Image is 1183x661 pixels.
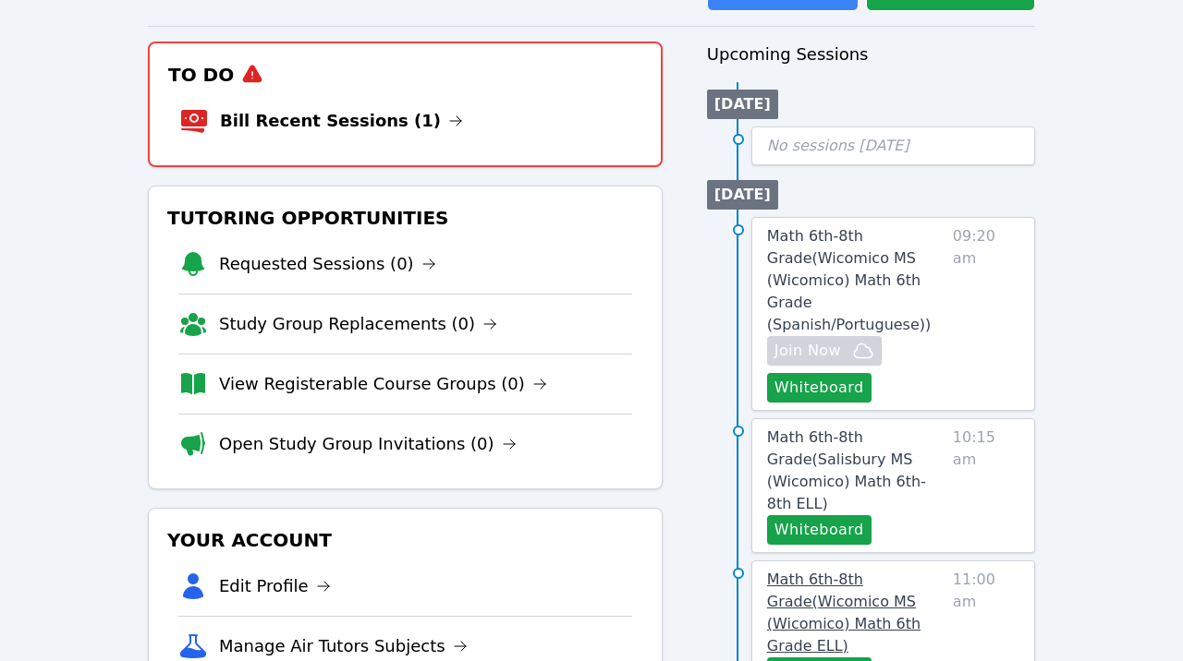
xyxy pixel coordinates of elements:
[767,373,872,403] button: Whiteboard
[767,569,945,657] a: Math 6th-8th Grade(Wicomico MS (Wicomico) Math 6th Grade ELL)
[767,427,945,515] a: Math 6th-8th Grade(Salisbury MS (Wicomico) Math 6th-8th ELL)
[767,571,921,655] span: Math 6th-8th Grade ( Wicomico MS (Wicomico) Math 6th Grade ELL )
[767,336,882,366] button: Join Now
[767,225,945,336] a: Math 6th-8th Grade(Wicomico MS (Wicomico) Math 6th Grade (Spanish/Portuguese))
[707,90,778,119] li: [DATE]
[707,180,778,210] li: [DATE]
[953,225,1019,403] span: 09:20 am
[767,428,926,512] span: Math 6th-8th Grade ( Salisbury MS (Wicomico) Math 6th-8th ELL )
[774,340,841,362] span: Join Now
[767,227,931,333] span: Math 6th-8th Grade ( Wicomico MS (Wicomico) Math 6th Grade (Spanish/Portuguese) )
[164,523,647,557] h3: Your Account
[219,371,547,397] a: View Registerable Course Groups (0)
[219,431,517,457] a: Open Study Group Invitations (0)
[219,633,468,659] a: Manage Air Tutors Subjects
[953,427,1019,545] span: 10:15 am
[219,311,497,337] a: Study Group Replacements (0)
[219,573,331,599] a: Edit Profile
[707,42,1035,67] h3: Upcoming Sessions
[165,58,646,91] h3: To Do
[220,108,463,134] a: Bill Recent Sessions (1)
[164,201,647,234] h3: Tutoring Opportunities
[767,137,909,154] span: No sessions [DATE]
[767,515,872,545] button: Whiteboard
[219,251,436,277] a: Requested Sessions (0)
